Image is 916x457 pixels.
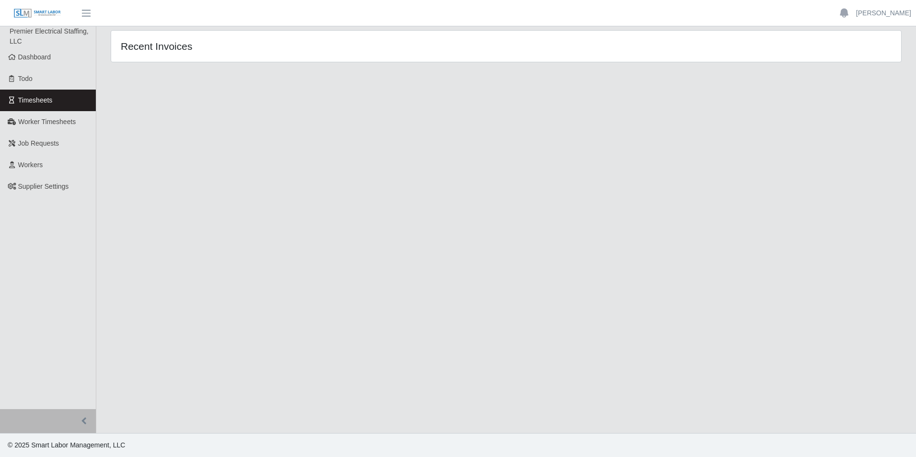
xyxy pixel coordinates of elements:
[18,161,43,169] span: Workers
[18,75,33,82] span: Todo
[18,53,51,61] span: Dashboard
[18,139,59,147] span: Job Requests
[121,40,434,52] h4: Recent Invoices
[18,96,53,104] span: Timesheets
[13,8,61,19] img: SLM Logo
[8,441,125,449] span: © 2025 Smart Labor Management, LLC
[856,8,911,18] a: [PERSON_NAME]
[18,118,76,126] span: Worker Timesheets
[10,27,89,45] span: Premier Electrical Staffing, LLC
[18,183,69,190] span: Supplier Settings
